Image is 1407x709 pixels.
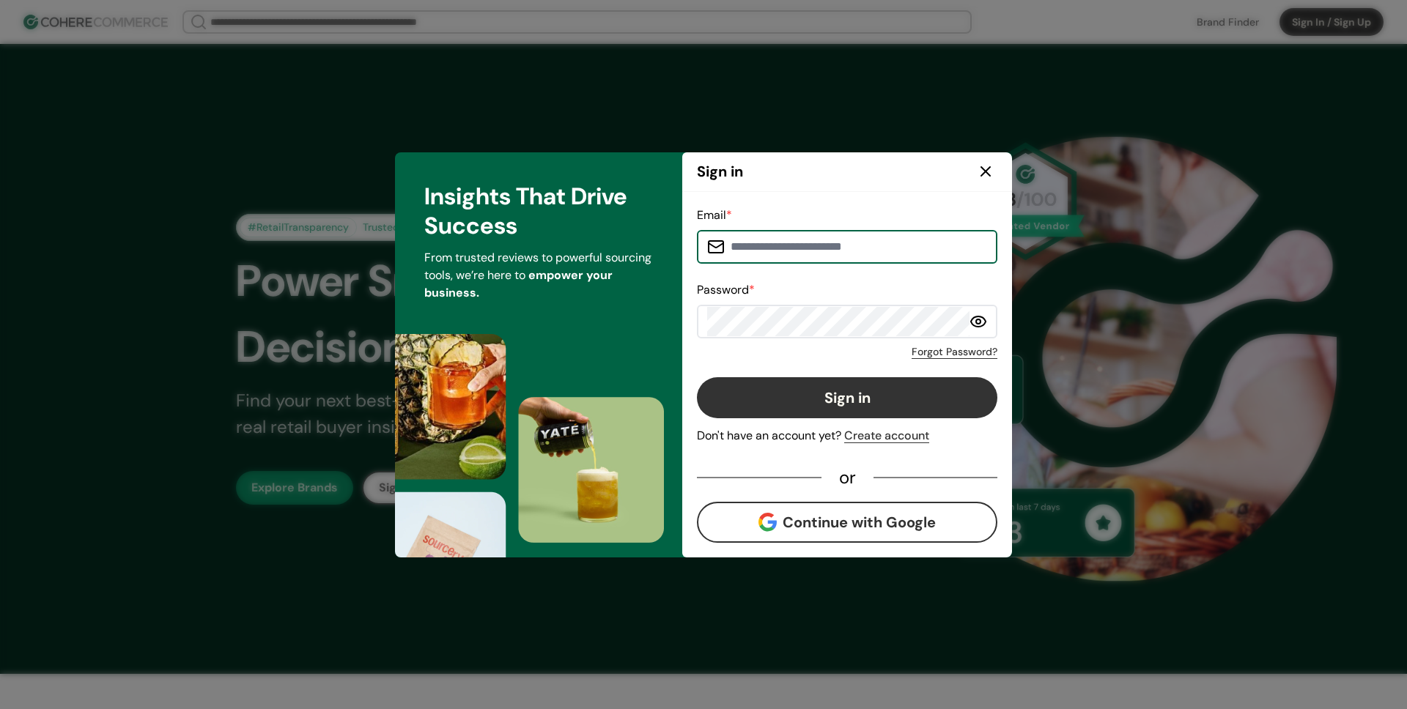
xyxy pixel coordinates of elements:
button: Sign in [697,377,997,418]
p: From trusted reviews to powerful sourcing tools, we’re here to [424,249,653,302]
h3: Insights That Drive Success [424,182,653,240]
div: Create account [844,427,929,445]
div: or [821,471,874,484]
label: Password [697,282,755,297]
a: Forgot Password? [912,344,997,360]
label: Email [697,207,732,223]
button: Continue with Google [697,502,997,543]
div: Don't have an account yet? [697,427,997,445]
h2: Sign in [697,160,743,182]
span: empower your business. [424,267,613,300]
